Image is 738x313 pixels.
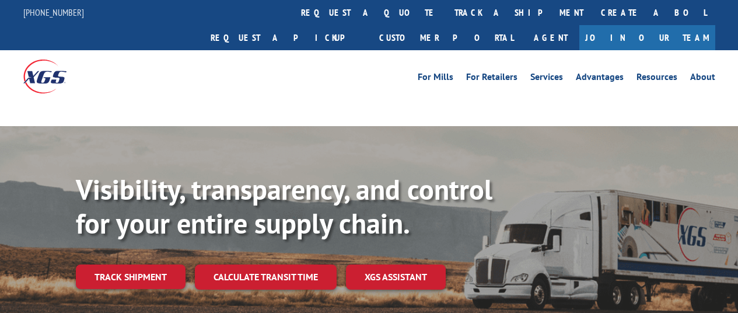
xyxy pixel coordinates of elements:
a: Request a pickup [202,25,370,50]
a: Calculate transit time [195,265,337,290]
a: Services [530,72,563,85]
a: Customer Portal [370,25,522,50]
a: [PHONE_NUMBER] [23,6,84,18]
a: Agent [522,25,579,50]
b: Visibility, transparency, and control for your entire supply chain. [76,171,492,241]
a: Join Our Team [579,25,715,50]
a: XGS ASSISTANT [346,265,446,290]
a: Resources [636,72,677,85]
a: Advantages [576,72,624,85]
a: Track shipment [76,265,186,289]
a: For Retailers [466,72,517,85]
a: About [690,72,715,85]
a: For Mills [418,72,453,85]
